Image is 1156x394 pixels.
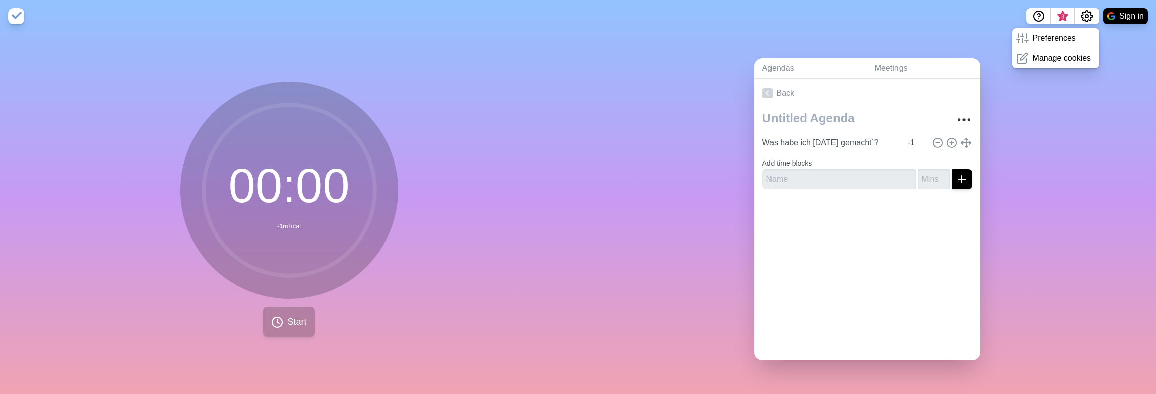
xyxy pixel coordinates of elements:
button: More [954,110,974,130]
input: Mins [918,169,950,189]
img: google logo [1107,12,1115,20]
a: Agendas [754,58,867,79]
a: Back [754,79,980,107]
img: timeblocks logo [8,8,24,24]
input: Mins [904,133,928,153]
a: Meetings [867,58,980,79]
button: Settings [1075,8,1099,24]
p: Manage cookies [1033,52,1091,64]
button: Start [263,307,314,337]
button: Help [1026,8,1051,24]
input: Name [762,169,916,189]
input: Name [758,133,902,153]
button: Sign in [1103,8,1148,24]
span: Start [287,315,306,329]
span: 3 [1059,13,1067,21]
p: Preferences [1033,32,1076,44]
label: Add time blocks [762,159,812,167]
button: What’s new [1051,8,1075,24]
